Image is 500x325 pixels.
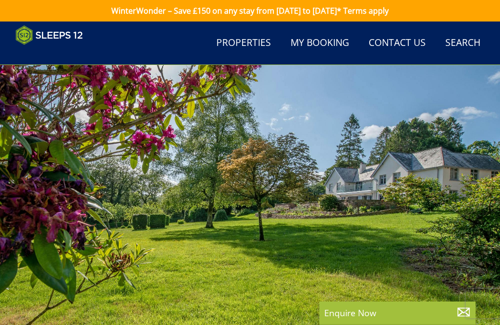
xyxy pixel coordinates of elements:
img: Sleeps 12 [16,25,83,45]
iframe: Customer reviews powered by Trustpilot [11,51,113,59]
a: Contact Us [365,32,430,54]
a: Properties [212,32,275,54]
a: My Booking [287,32,353,54]
p: Enquire Now [324,306,471,319]
a: Search [441,32,484,54]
